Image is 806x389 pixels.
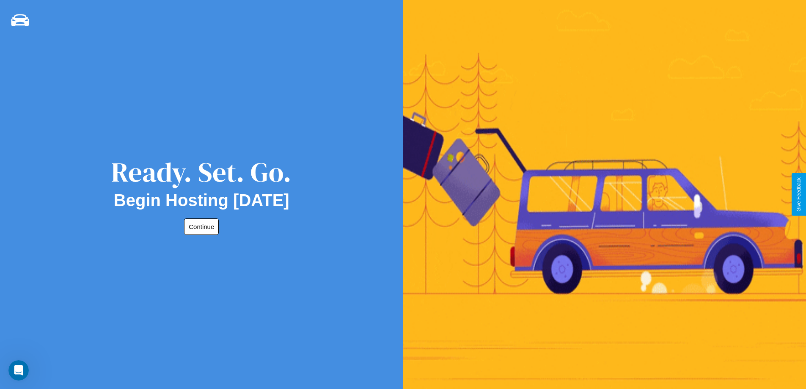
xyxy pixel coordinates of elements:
iframe: Intercom live chat [8,360,29,381]
button: Continue [184,218,219,235]
h2: Begin Hosting [DATE] [114,191,289,210]
div: Ready. Set. Go. [111,153,292,191]
div: Give Feedback [796,177,802,212]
